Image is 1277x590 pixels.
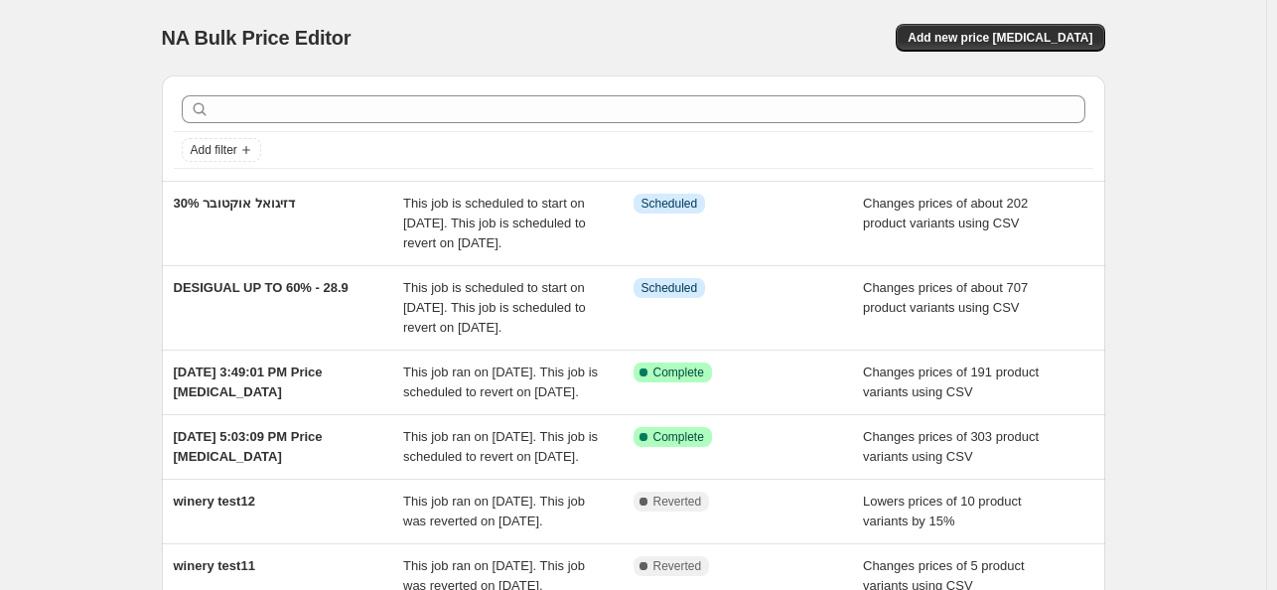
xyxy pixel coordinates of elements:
span: DESIGUAL UP TO 60% - 28.9 [174,280,349,295]
span: This job is scheduled to start on [DATE]. This job is scheduled to revert on [DATE]. [403,280,586,335]
span: Scheduled [641,280,698,296]
span: Changes prices of about 202 product variants using CSV [863,196,1028,230]
span: Reverted [653,494,702,510]
span: This job is scheduled to start on [DATE]. This job is scheduled to revert on [DATE]. [403,196,586,250]
span: Complete [653,429,704,445]
span: Add new price [MEDICAL_DATA] [908,30,1092,46]
span: Changes prices of 303 product variants using CSV [863,429,1039,464]
span: This job ran on [DATE]. This job was reverted on [DATE]. [403,494,585,528]
span: Lowers prices of 10 product variants by 15% [863,494,1022,528]
span: NA Bulk Price Editor [162,27,352,49]
span: Changes prices of 191 product variants using CSV [863,365,1039,399]
span: This job ran on [DATE]. This job is scheduled to revert on [DATE]. [403,365,598,399]
span: [DATE] 3:49:01 PM Price [MEDICAL_DATA] [174,365,323,399]
span: Complete [653,365,704,380]
span: דזיגואל אוקטובר 30% [174,196,295,211]
span: Add filter [191,142,237,158]
span: winery test12 [174,494,255,509]
span: Changes prices of about 707 product variants using CSV [863,280,1028,315]
span: winery test11 [174,558,255,573]
span: Scheduled [641,196,698,212]
span: Reverted [653,558,702,574]
button: Add new price [MEDICAL_DATA] [896,24,1104,52]
button: Add filter [182,138,261,162]
span: [DATE] 5:03:09 PM Price [MEDICAL_DATA] [174,429,323,464]
span: This job ran on [DATE]. This job is scheduled to revert on [DATE]. [403,429,598,464]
